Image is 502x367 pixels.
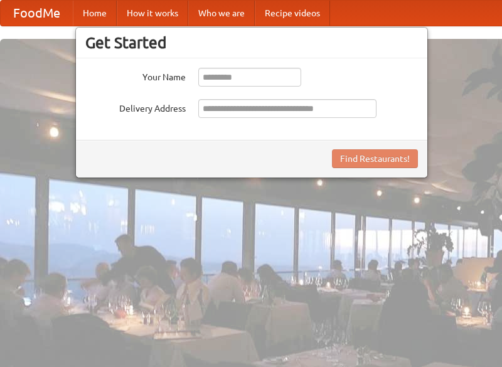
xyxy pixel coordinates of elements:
label: Your Name [85,68,186,83]
a: FoodMe [1,1,73,26]
a: Home [73,1,117,26]
a: Who we are [188,1,255,26]
a: Recipe videos [255,1,330,26]
a: How it works [117,1,188,26]
label: Delivery Address [85,99,186,115]
h3: Get Started [85,33,418,52]
button: Find Restaurants! [332,149,418,168]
